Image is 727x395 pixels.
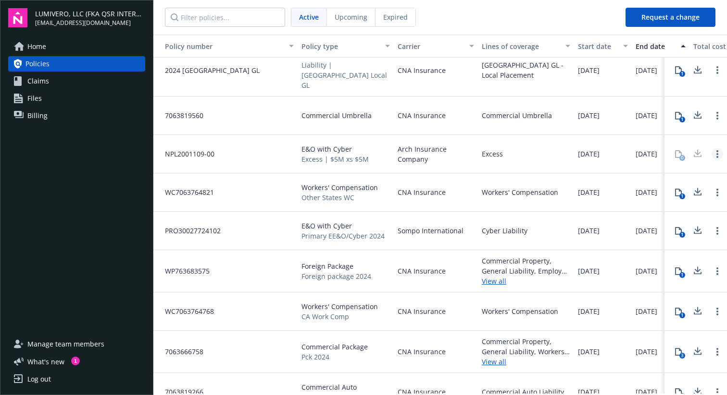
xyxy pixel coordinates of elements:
[578,306,600,316] span: [DATE]
[301,231,385,241] span: Primary EE&O/Cyber 2024
[578,266,600,276] span: [DATE]
[669,342,688,361] button: 3
[301,144,369,154] span: E&O with Cyber
[298,35,394,58] button: Policy type
[398,187,446,197] span: CNA Insurance
[301,182,378,192] span: Workers' Compensation
[712,148,723,160] a: Open options
[482,187,558,197] div: Workers' Compensation
[626,8,715,27] button: Request a change
[157,65,260,75] span: 2024 [GEOGRAPHIC_DATA] GL
[27,357,64,367] span: What ' s new
[636,65,657,75] span: [DATE]
[636,149,657,159] span: [DATE]
[301,192,378,203] span: Other States WC
[301,41,379,51] div: Policy type
[482,306,558,316] div: Workers' Compensation
[8,108,145,123] a: Billing
[157,41,283,51] div: Toggle SortBy
[335,12,367,22] span: Upcoming
[669,262,688,281] button: 1
[27,108,48,123] span: Billing
[669,183,688,202] button: 1
[301,271,371,281] span: Foreign package 2024
[669,106,688,125] button: 1
[712,346,723,358] a: Open options
[35,9,145,19] span: LUMIVERO, LLC (FKA QSR INTERNATIONAL, LLC)
[482,60,570,80] div: [GEOGRAPHIC_DATA] GL - Local Placement
[157,306,214,316] span: WC7063764768
[578,226,600,236] span: [DATE]
[679,193,685,199] div: 1
[398,110,446,120] span: CNA Insurance
[398,144,474,164] span: Arch Insurance Company
[636,266,657,276] span: [DATE]
[35,8,145,27] button: LUMIVERO, LLC (FKA QSR INTERNATIONAL, LLC)[EMAIL_ADDRESS][DOMAIN_NAME]
[636,306,657,316] span: [DATE]
[8,91,145,106] a: Files
[157,41,283,51] div: Policy number
[478,35,574,58] button: Lines of coverage
[27,73,49,89] span: Claims
[398,41,464,51] div: Carrier
[8,39,145,54] a: Home
[578,41,617,51] div: Start date
[398,226,464,236] span: Sompo International
[712,110,723,121] a: Open options
[636,226,657,236] span: [DATE]
[301,221,385,231] span: E&O with Cyber
[578,347,600,357] span: [DATE]
[27,336,104,352] span: Manage team members
[632,35,689,58] button: End date
[482,357,570,367] a: View all
[157,266,210,276] span: WP763683575
[157,187,214,197] span: WC7063764821
[301,382,374,392] span: Commercial Auto
[669,302,688,321] button: 1
[8,336,145,352] a: Manage team members
[165,8,285,27] input: Filter policies...
[636,41,675,51] div: End date
[578,187,600,197] span: [DATE]
[669,60,688,80] button: 1
[398,266,446,276] span: CNA Insurance
[712,187,723,198] a: Open options
[383,12,408,22] span: Expired
[679,117,685,122] div: 1
[27,371,51,387] div: Log out
[669,221,688,240] button: 1
[157,110,203,120] span: 7063819560
[27,91,42,106] span: Files
[27,39,46,54] span: Home
[482,226,527,236] div: Cyber Liability
[578,149,600,159] span: [DATE]
[8,56,145,72] a: Policies
[482,149,503,159] div: Excess
[482,336,570,357] div: Commercial Property, General Liability, Workers' Compensation
[299,12,319,22] span: Active
[35,19,145,27] span: [EMAIL_ADDRESS][DOMAIN_NAME]
[574,35,632,58] button: Start date
[301,261,371,271] span: Foreign Package
[679,353,685,359] div: 3
[712,265,723,277] a: Open options
[25,56,50,72] span: Policies
[157,226,221,236] span: PRO30027724102
[578,110,600,120] span: [DATE]
[712,225,723,237] a: Open options
[636,110,657,120] span: [DATE]
[301,110,372,120] span: Commercial Umbrella
[157,347,203,357] span: 7063666758
[301,311,378,322] span: CA Work Comp
[679,232,685,238] div: 1
[636,347,657,357] span: [DATE]
[712,64,723,76] a: Open options
[398,306,446,316] span: CNA Insurance
[157,149,214,159] span: NPL2001109-00
[301,352,368,362] span: Pck 2024
[482,256,570,276] div: Commercial Property, General Liability, Employee Benefits Liability, Commercial Auto Liability, F...
[679,272,685,278] div: 1
[679,71,685,77] div: 1
[301,60,390,90] span: Liability | [GEOGRAPHIC_DATA] Local GL
[301,154,369,164] span: Excess | $5M xs $5M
